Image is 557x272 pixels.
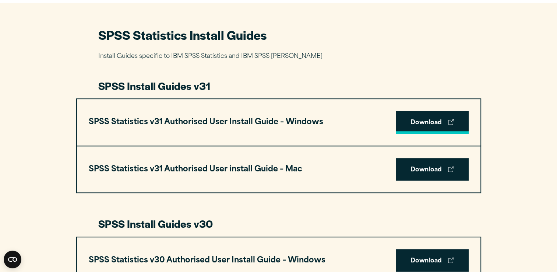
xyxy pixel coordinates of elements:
h3: SPSS Statistics v30 Authorised User Install Guide – Windows [89,254,325,268]
a: Download [396,249,469,272]
h3: SPSS Install Guides v30 [98,217,459,231]
button: Open CMP widget [4,251,21,268]
a: Download [396,158,469,181]
h2: SPSS Statistics Install Guides [98,27,459,43]
a: Download [396,111,469,134]
h3: SPSS Statistics v31 Authorised User install Guide – Mac [89,163,302,177]
p: Install Guides specific to IBM SPSS Statistics and IBM SPSS [PERSON_NAME] [98,51,459,62]
h3: SPSS Install Guides v31 [98,79,459,93]
h3: SPSS Statistics v31 Authorised User Install Guide – Windows [89,115,323,129]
